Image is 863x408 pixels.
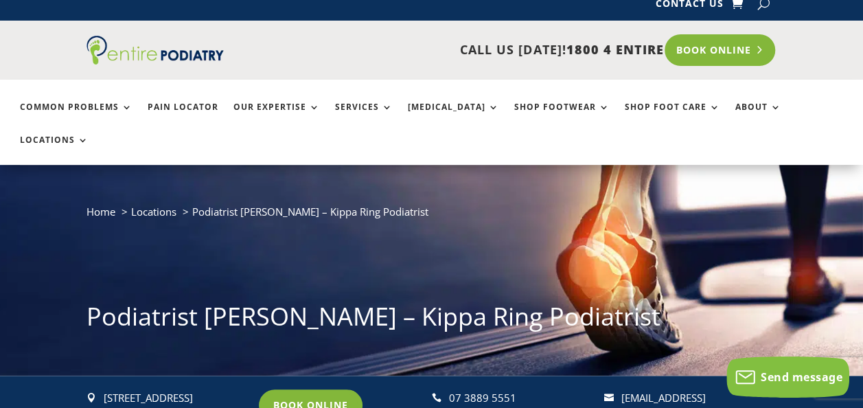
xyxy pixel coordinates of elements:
a: Entire Podiatry [87,54,224,67]
button: Send message [726,356,849,398]
a: Common Problems [20,102,133,132]
a: Services [335,102,393,132]
h1: Podiatrist [PERSON_NAME] – Kippa Ring Podiatrist [87,299,777,341]
div: [STREET_ADDRESS] [104,389,249,407]
p: CALL US [DATE]! [241,41,663,59]
a: Pain Locator [148,102,218,132]
img: logo (1) [87,36,224,65]
span:  [431,393,441,403]
span: Send message [761,370,842,385]
a: Shop Foot Care [625,102,720,132]
span:  [87,393,96,403]
span:  [604,393,614,403]
span: 1800 4 ENTIRE [566,41,663,58]
a: Locations [131,205,176,218]
div: 07 3889 5551 [448,389,593,407]
a: Home [87,205,115,218]
a: Shop Footwear [514,102,610,132]
a: Book Online [665,34,775,66]
nav: breadcrumb [87,203,777,231]
a: Locations [20,135,89,165]
a: [MEDICAL_DATA] [408,102,499,132]
a: About [735,102,781,132]
a: Our Expertise [233,102,320,132]
span: Podiatrist [PERSON_NAME] – Kippa Ring Podiatrist [192,205,428,218]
